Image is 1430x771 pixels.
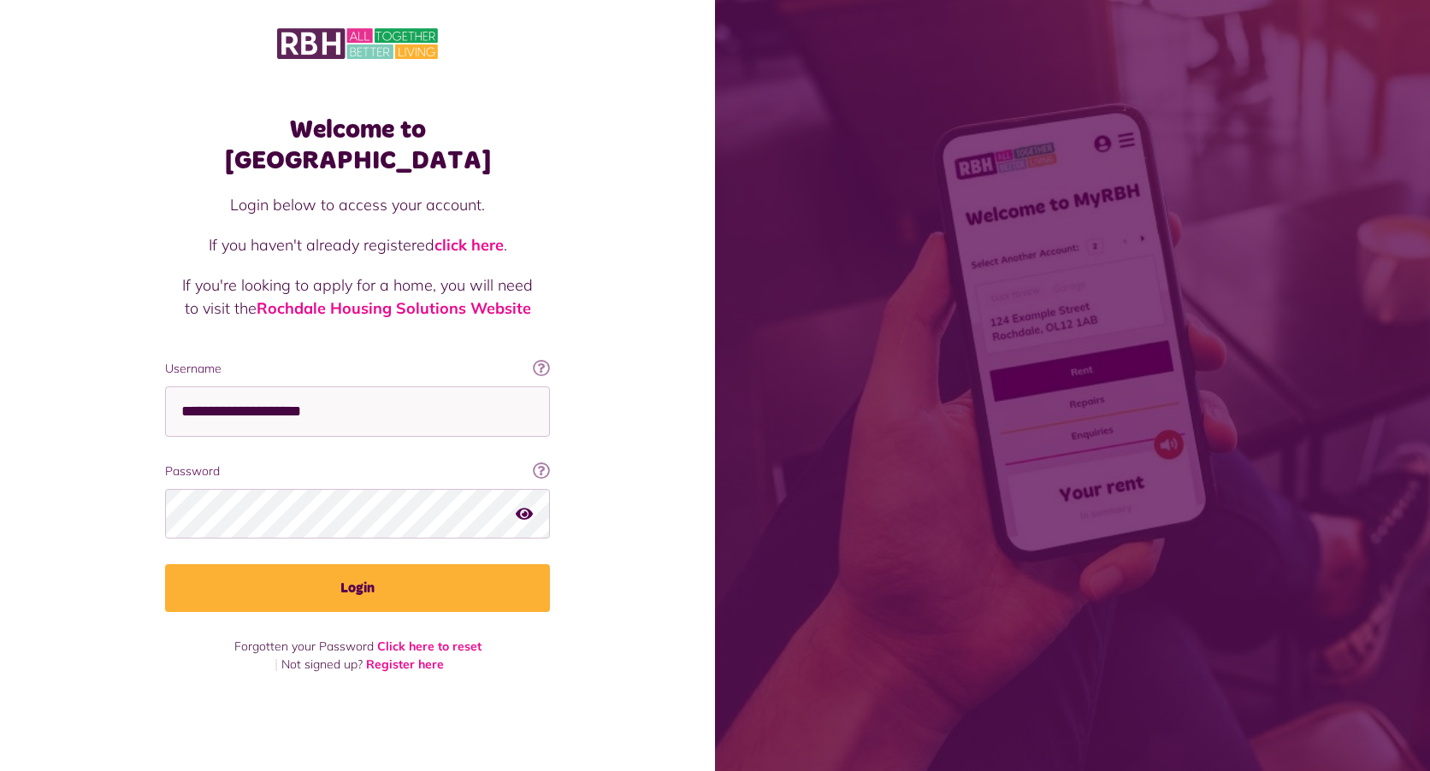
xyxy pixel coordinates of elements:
label: Username [165,360,550,378]
h1: Welcome to [GEOGRAPHIC_DATA] [165,115,550,176]
p: If you haven't already registered . [182,233,533,256]
a: click here [434,235,504,255]
a: Rochdale Housing Solutions Website [257,298,531,318]
button: Login [165,564,550,612]
span: Not signed up? [281,656,363,672]
img: MyRBH [277,26,438,62]
a: Register here [366,656,444,672]
p: Login below to access your account. [182,193,533,216]
p: If you're looking to apply for a home, you will need to visit the [182,274,533,320]
span: Forgotten your Password [234,639,374,654]
label: Password [165,462,550,480]
a: Click here to reset [377,639,482,654]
